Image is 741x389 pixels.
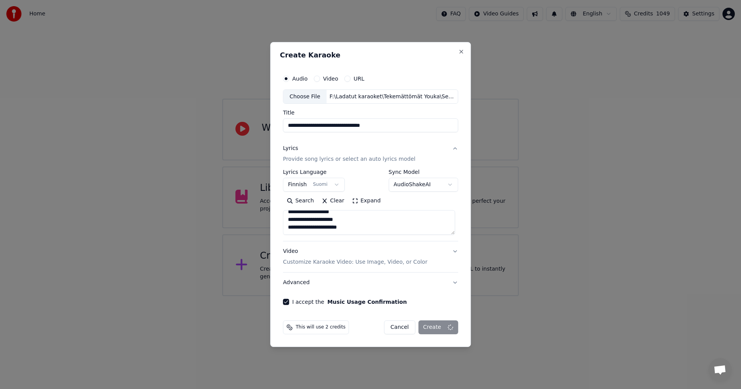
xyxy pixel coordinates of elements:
[318,195,348,207] button: Clear
[384,320,415,334] button: Cancel
[348,195,384,207] button: Expand
[283,145,298,153] div: Lyrics
[323,76,338,81] label: Video
[296,324,345,330] span: This will use 2 credits
[292,299,407,305] label: I accept the
[292,76,308,81] label: Audio
[283,242,458,273] button: VideoCustomize Karaoke Video: Use Image, Video, or Color
[283,156,415,163] p: Provide song lyrics or select an auto lyrics model
[327,93,458,101] div: F:\Ladatut karaoket\Tekemättömät Youka\Sekalaista\Kuinka rakkaus alkoi [PERSON_NAME].m4a
[283,170,458,241] div: LyricsProvide song lyrics or select an auto lyrics model
[327,299,407,305] button: I accept the
[283,248,427,266] div: Video
[283,110,458,116] label: Title
[283,170,345,175] label: Lyrics Language
[283,258,427,266] p: Customize Karaoke Video: Use Image, Video, or Color
[283,139,458,170] button: LyricsProvide song lyrics or select an auto lyrics model
[280,52,461,59] h2: Create Karaoke
[283,90,327,104] div: Choose File
[283,195,318,207] button: Search
[389,170,458,175] label: Sync Model
[354,76,364,81] label: URL
[283,273,458,293] button: Advanced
